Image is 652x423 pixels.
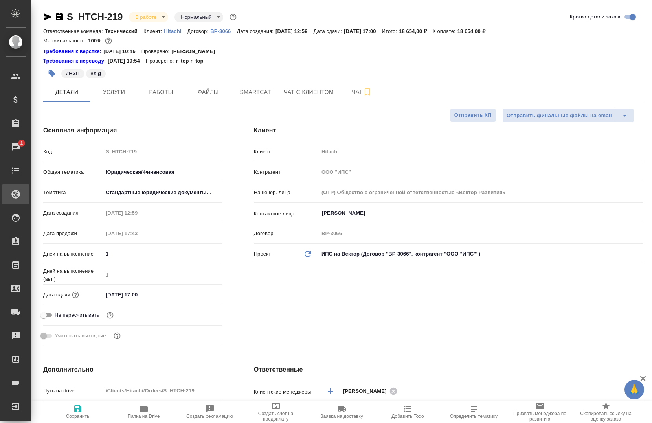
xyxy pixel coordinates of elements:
p: 18 654,00 ₽ [399,28,433,34]
p: [DATE] 10:46 [103,48,141,55]
p: #sig [91,70,101,77]
p: Дней на выполнение [43,250,103,258]
button: Скопировать ссылку для ЯМессенджера [43,12,53,22]
span: Работы [142,87,180,97]
p: Дата продажи [43,230,103,237]
span: 1 [15,139,28,147]
span: Услуги [95,87,133,97]
div: Нажми, чтобы открыть папку с инструкцией [43,57,108,65]
button: Скопировать ссылку [55,12,64,22]
p: #НЗП [66,70,80,77]
span: sig [85,70,107,76]
button: 🙏 [624,380,644,399]
p: Контактное лицо [254,210,319,218]
p: Дней на выполнение (авт.) [43,267,103,283]
button: Папка на Drive [111,401,177,423]
input: Пустое поле [319,228,643,239]
span: Создать рекламацию [186,414,233,419]
p: Общая тематика [43,168,103,176]
p: 100% [88,38,103,44]
p: Код [43,148,103,156]
div: split button [502,109,634,123]
p: Договор [254,230,319,237]
input: Пустое поле [103,207,172,219]
button: Добавить тэг [43,65,61,82]
button: Сохранить [45,401,111,423]
input: Пустое поле [103,146,222,157]
p: Клиентские менеджеры [254,388,319,396]
button: Создать рекламацию [177,401,243,423]
span: Отправить КП [454,111,492,120]
p: [DATE] 19:54 [108,57,146,65]
p: Путь на drive [43,387,103,395]
button: В работе [133,14,159,20]
span: 🙏 [628,381,641,398]
span: Отправить финальные файлы на email [507,111,612,120]
svg: Подписаться [363,87,372,97]
a: Требования к верстке: [43,48,103,55]
button: Нормальный [178,14,214,20]
p: [PERSON_NAME] [171,48,221,55]
button: Скопировать ссылку на оценку заказа [573,401,639,423]
span: Детали [48,87,86,97]
input: Пустое поле [103,385,222,396]
button: Если добавить услуги и заполнить их объемом, то дата рассчитается автоматически [70,290,81,300]
button: Open [639,212,641,214]
input: ✎ Введи что-нибудь [103,289,172,300]
button: Определить тематику [441,401,507,423]
input: ✎ Введи что-нибудь [103,248,222,259]
p: r_top r_top [176,57,209,65]
input: Пустое поле [319,166,643,178]
button: Включи, если не хочешь, чтобы указанная дата сдачи изменилась после переставления заказа в 'Подтв... [105,310,115,320]
a: S_HTCH-219 [67,11,123,22]
p: Клиент [254,148,319,156]
button: Призвать менеджера по развитию [507,401,573,423]
h4: Клиент [254,126,643,135]
p: Итого: [382,28,399,34]
button: Создать счет на предоплату [243,401,309,423]
h4: Основная информация [43,126,222,135]
span: Файлы [189,87,227,97]
div: В работе [129,12,168,22]
span: Сохранить [66,414,90,419]
span: Скопировать ссылку на оценку заказа [578,411,634,422]
p: К оплате: [433,28,457,34]
span: Чат с клиентом [284,87,334,97]
p: Дата сдачи: [314,28,344,34]
a: Требования к переводу: [43,57,108,65]
div: ИПС на Вектор (Договор "ВР-3066", контрагент "ООО "ИПС"") [319,247,643,261]
input: Пустое поле [103,269,222,281]
button: Доп статусы указывают на важность/срочность заказа [228,12,238,22]
div: В работе [174,12,223,22]
p: Проект [254,250,271,258]
p: Наше юр. лицо [254,189,319,197]
h4: Ответственные [254,365,643,374]
div: Юридическая/Финансовая [103,166,222,179]
a: ВР-3066 [210,28,237,34]
span: Добавить Todo [391,414,424,419]
button: Добавить Todo [375,401,441,423]
button: Добавить менеджера [321,382,340,401]
button: Заявка на доставку [309,401,375,423]
span: Заявка на доставку [320,414,363,419]
p: Контрагент [254,168,319,176]
a: 1 [2,137,29,157]
a: Hitachi [164,28,187,34]
button: Отправить финальные файлы на email [502,109,616,123]
p: Маржинальность: [43,38,88,44]
p: Тематика [43,189,103,197]
p: [DATE] 12:59 [275,28,314,34]
span: Smartcat [237,87,274,97]
span: Чат [343,87,381,97]
button: Выбери, если сб и вс нужно считать рабочими днями для выполнения заказа. [112,331,122,341]
div: Нажми, чтобы открыть папку с инструкцией [43,48,103,55]
span: Определить тематику [450,414,498,419]
span: НЗП [61,70,85,76]
span: Призвать менеджера по развитию [512,411,568,422]
div: Стандартные юридические документы, договоры, уставы [103,186,222,199]
span: Кратко детали заказа [570,13,622,21]
span: Создать счет на предоплату [248,411,304,422]
button: Отправить КП [450,109,496,122]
